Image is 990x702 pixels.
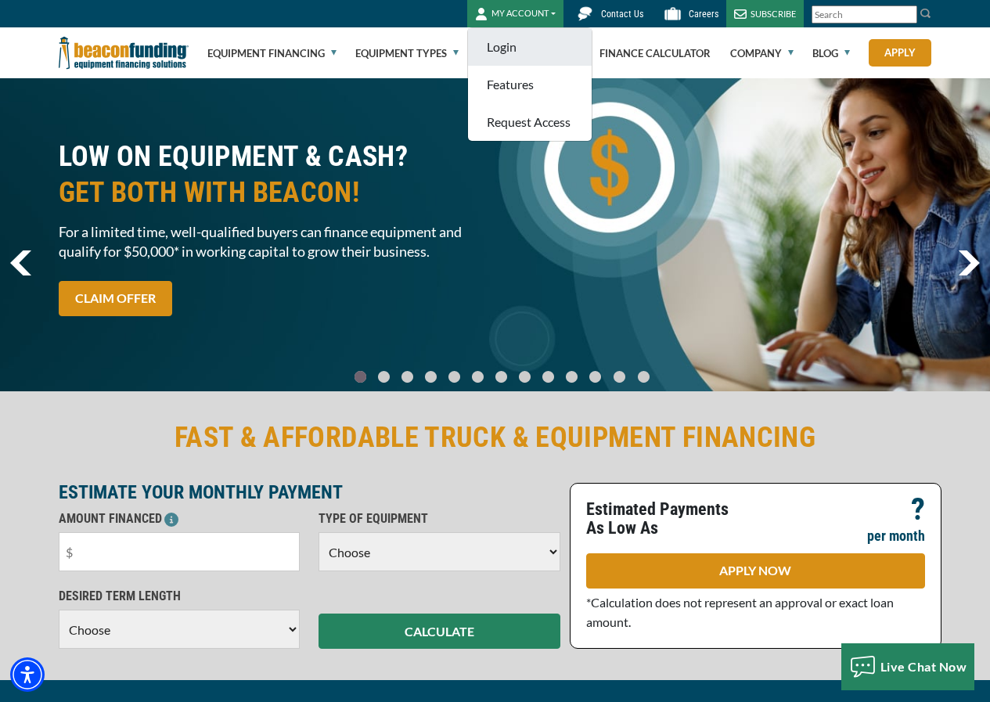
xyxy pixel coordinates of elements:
[468,28,592,66] a: Login - open in a new tab
[841,643,975,690] button: Live Chat Now
[10,250,31,275] a: previous
[689,9,718,20] span: Careers
[445,370,463,383] a: Go To Slide 4
[59,27,189,78] img: Beacon Funding Corporation logo
[10,250,31,275] img: Left Navigator
[958,250,980,275] img: Right Navigator
[586,595,894,629] span: *Calculation does not represent an approval or exact loan amount.
[515,370,534,383] a: Go To Slide 7
[59,509,301,528] p: AMOUNT FINANCED
[468,370,487,383] a: Go To Slide 5
[920,7,932,20] img: Search
[911,500,925,519] p: ?
[812,28,850,78] a: Blog
[398,370,416,383] a: Go To Slide 2
[207,28,337,78] a: Equipment Financing
[901,9,913,21] a: Clear search text
[421,370,440,383] a: Go To Slide 3
[468,66,592,103] a: Features
[351,370,369,383] a: Go To Slide 0
[59,483,560,502] p: ESTIMATE YOUR MONTHLY PAYMENT
[869,39,931,67] a: Apply
[59,139,486,211] h2: LOW ON EQUIPMENT & CASH?
[730,28,794,78] a: Company
[491,370,510,383] a: Go To Slide 6
[601,9,643,20] span: Contact Us
[319,614,560,649] button: CALCULATE
[59,281,172,316] a: CLAIM OFFER
[562,370,581,383] a: Go To Slide 9
[958,250,980,275] a: next
[599,28,711,78] a: Finance Calculator
[610,370,629,383] a: Go To Slide 11
[10,657,45,692] div: Accessibility Menu
[585,370,605,383] a: Go To Slide 10
[468,103,592,141] a: Request Access
[586,500,747,538] p: Estimated Payments As Low As
[538,370,557,383] a: Go To Slide 8
[880,659,967,674] span: Live Chat Now
[59,419,932,455] h2: FAST & AFFORDABLE TRUCK & EQUIPMENT FINANCING
[634,370,653,383] a: Go To Slide 12
[59,222,486,261] span: For a limited time, well-qualified buyers can finance equipment and qualify for $50,000* in worki...
[59,532,301,571] input: $
[355,28,459,78] a: Equipment Types
[59,587,301,606] p: DESIRED TERM LENGTH
[374,370,393,383] a: Go To Slide 1
[59,175,486,211] span: GET BOTH WITH BEACON!
[812,5,917,23] input: Search
[319,509,560,528] p: TYPE OF EQUIPMENT
[586,553,925,589] a: APPLY NOW
[867,527,925,545] p: per month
